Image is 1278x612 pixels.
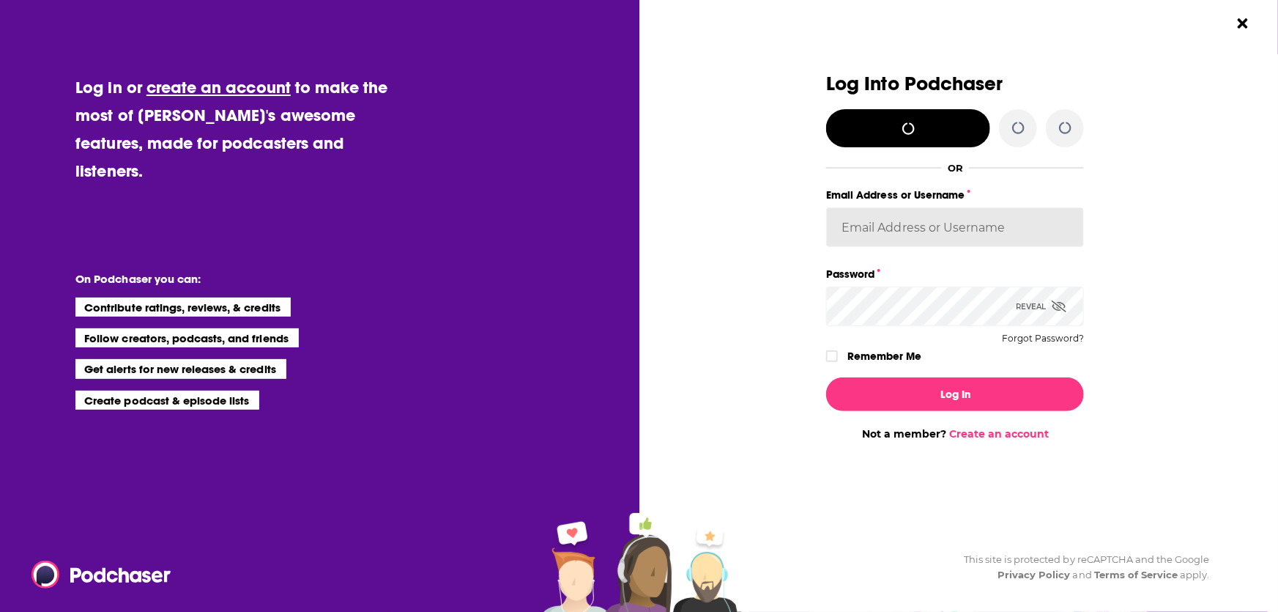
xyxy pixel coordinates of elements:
div: Not a member? [826,427,1084,440]
a: create an account [146,77,291,97]
a: Privacy Policy [997,569,1071,580]
button: Close Button [1229,10,1257,37]
img: Podchaser - Follow, Share and Rate Podcasts [31,561,172,589]
a: Create an account [949,427,1049,440]
input: Email Address or Username [826,207,1084,247]
label: Remember Me [847,347,921,366]
li: Contribute ratings, reviews, & credits [75,298,291,317]
div: OR [948,162,963,174]
h3: Log Into Podchaser [826,73,1084,95]
li: Create podcast & episode lists [75,391,259,410]
a: Podchaser - Follow, Share and Rate Podcasts [31,561,160,589]
label: Email Address or Username [826,185,1084,204]
div: Reveal [1016,287,1066,326]
div: This site is protected by reCAPTCHA and the Google and apply. [952,552,1210,583]
a: Terms of Service [1094,569,1178,580]
button: Forgot Password? [1002,333,1084,344]
li: On Podchaser you can: [75,272,368,286]
li: Get alerts for new releases & credits [75,359,286,378]
li: Follow creators, podcasts, and friends [75,328,299,347]
label: Password [826,265,1084,284]
button: Log In [826,377,1084,411]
